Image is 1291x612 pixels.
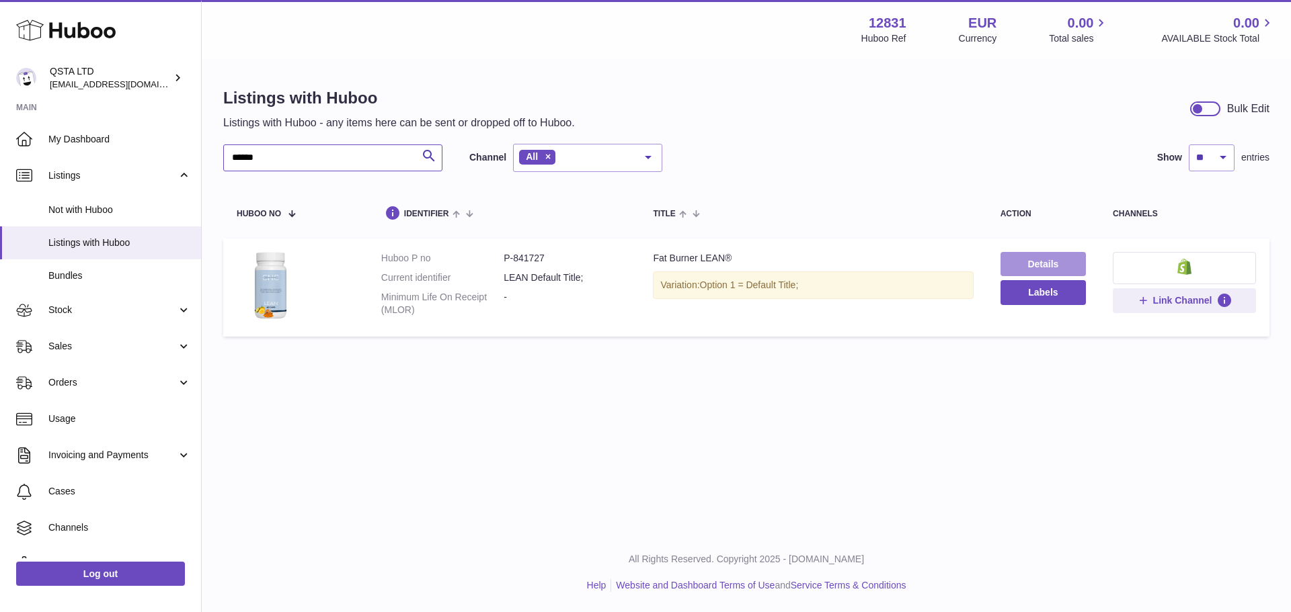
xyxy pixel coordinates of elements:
[861,32,906,45] div: Huboo Ref
[1161,14,1275,45] a: 0.00 AVAILABLE Stock Total
[1001,252,1086,276] a: Details
[1049,14,1109,45] a: 0.00 Total sales
[504,271,626,284] dd: LEAN Default Title;
[504,291,626,316] dd: -
[50,65,171,91] div: QSTA LTD
[526,151,538,162] span: All
[653,210,675,218] span: title
[381,291,504,316] dt: Minimum Life On Receipt (MLOR)
[381,271,504,284] dt: Current identifier
[1113,210,1256,218] div: channels
[16,562,185,586] a: Log out
[469,151,506,164] label: Channel
[48,269,191,282] span: Bundles
[48,169,177,182] span: Listings
[1153,294,1212,306] span: Link Channel
[611,579,906,592] li: and
[48,204,191,216] span: Not with Huboo
[1113,288,1256,312] button: Link Channel
[381,252,504,265] dt: Huboo P no
[1241,151,1269,164] span: entries
[48,558,191,570] span: Settings
[653,252,973,265] div: Fat Burner LEAN®
[1068,14,1094,32] span: 0.00
[1049,32,1109,45] span: Total sales
[791,580,906,591] a: Service Terms & Conditions
[653,271,973,299] div: Variation:
[48,236,191,249] span: Listings with Huboo
[1227,101,1269,116] div: Bulk Edit
[48,485,191,498] span: Cases
[50,79,198,89] span: [EMAIL_ADDRESS][DOMAIN_NAME]
[587,580,607,591] a: Help
[48,412,191,425] span: Usage
[968,14,996,32] strong: EUR
[959,32,997,45] div: Currency
[1157,151,1182,164] label: Show
[48,304,177,316] span: Stock
[616,580,775,591] a: Website and Dashboard Terms of Use
[48,340,177,353] span: Sales
[1177,259,1191,275] img: shopify-small.png
[48,376,177,389] span: Orders
[404,210,449,218] span: identifier
[223,87,575,109] h1: Listings with Huboo
[223,116,575,130] p: Listings with Huboo - any items here can be sent or dropped off to Huboo.
[1161,32,1275,45] span: AVAILABLE Stock Total
[1001,280,1086,304] button: Labels
[504,252,626,265] dd: P-841727
[869,14,906,32] strong: 12831
[237,252,304,319] img: Fat Burner LEAN®
[48,449,177,462] span: Invoicing and Payments
[48,521,191,534] span: Channels
[237,210,281,218] span: Huboo no
[212,553,1280,566] p: All Rights Reserved. Copyright 2025 - [DOMAIN_NAME]
[700,279,799,290] span: Option 1 = Default Title;
[1001,210,1086,218] div: action
[1233,14,1259,32] span: 0.00
[16,68,36,88] img: internalAdmin-12831@internal.huboo.com
[48,133,191,146] span: My Dashboard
